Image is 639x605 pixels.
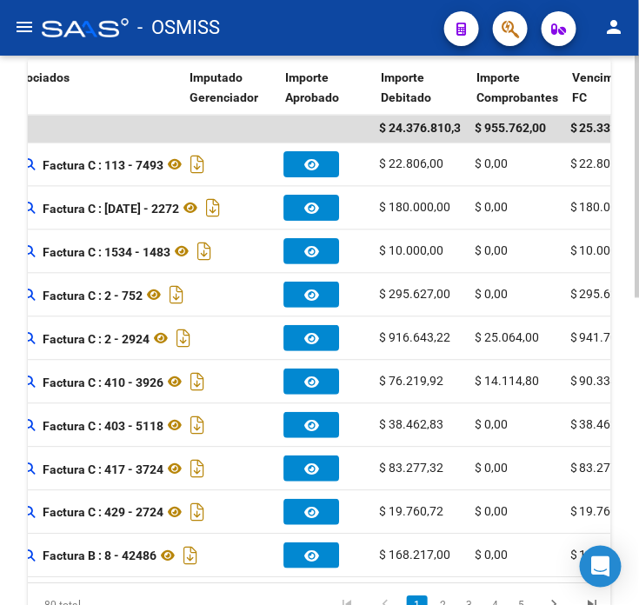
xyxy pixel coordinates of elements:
span: $ 10.000,00 [379,244,443,258]
span: $ 38.462,83 [379,418,443,432]
i: Descargar documento [202,195,224,223]
strong: Factura C : 417 - 3724 [43,462,163,476]
span: $ 0,00 [475,288,508,302]
strong: Factura B : 8 - 42486 [43,549,156,563]
span: $ 0,00 [475,157,508,171]
i: Descargar documento [179,542,202,570]
span: Importe Comprobantes [476,71,558,105]
span: $ 0,00 [475,244,508,258]
span: $ 19.760,72 [570,505,635,519]
span: $ 24.376.810,31 [379,122,468,136]
span: - OSMISS [137,9,220,47]
span: Importe Debitado [381,71,431,105]
i: Descargar documento [186,412,209,440]
strong: Factura C : 2 - 752 [43,289,143,302]
span: $ 0,00 [475,418,508,432]
strong: Factura C : 113 - 7493 [43,158,163,172]
strong: Factura C : 2 - 2924 [43,332,150,346]
i: Descargar documento [186,369,209,396]
span: $ 955.762,00 [475,122,546,136]
datatable-header-cell: Importe Aprobado [278,60,374,117]
i: Descargar documento [193,238,216,266]
span: $ 83.277,32 [379,462,443,475]
i: Descargar documento [186,151,209,179]
span: $ 19.760,72 [379,505,443,519]
i: Descargar documento [165,282,188,309]
datatable-header-cell: Imputado Gerenciador [183,60,278,117]
strong: Factura C : [DATE] - 2272 [43,202,179,216]
i: Descargar documento [186,499,209,527]
span: $ 180.000,00 [379,201,450,215]
datatable-header-cell: Importe Comprobantes [469,60,565,117]
span: $ 295.627,00 [379,288,450,302]
datatable-header-cell: Importe Debitado [374,60,469,117]
span: $ 14.114,80 [475,375,539,389]
div: Open Intercom Messenger [580,546,622,588]
span: $ 0,00 [475,201,508,215]
i: Descargar documento [172,325,195,353]
span: $ 10.000,00 [570,244,635,258]
mat-icon: menu [14,17,35,37]
strong: Factura C : 403 - 5118 [43,419,163,433]
span: $ 76.219,92 [379,375,443,389]
strong: Factura C : 429 - 2724 [43,506,163,520]
span: $ 22.806,00 [379,157,443,171]
mat-icon: person [604,17,625,37]
span: Imputado Gerenciador [190,71,258,105]
span: $ 38.462,83 [570,418,635,432]
span: $ 25.064,00 [475,331,539,345]
span: $ 916.643,22 [379,331,450,345]
span: $ 0,00 [475,505,508,519]
i: Descargar documento [186,455,209,483]
strong: Factura C : 410 - 3926 [43,376,163,389]
span: $ 90.334,72 [570,375,635,389]
span: $ 22.806,00 [570,157,635,171]
span: Importe Aprobado [285,71,339,105]
span: $ 168.217,00 [379,548,450,562]
strong: Factura C : 1534 - 1483 [43,245,170,259]
span: $ 0,00 [475,548,508,562]
span: $ 83.277,32 [570,462,635,475]
span: $ 0,00 [475,462,508,475]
